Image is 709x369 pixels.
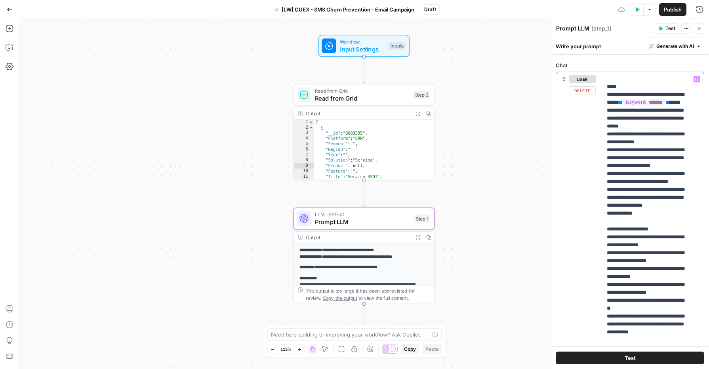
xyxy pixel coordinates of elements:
[294,152,314,158] div: 7
[323,295,357,301] span: Copy the output
[315,93,410,103] span: Read from Grid
[425,346,438,353] span: Paste
[413,91,431,99] div: Step 2
[294,120,314,125] div: 1
[656,43,694,50] span: Generate with AI
[664,6,682,13] span: Publish
[556,352,704,364] button: Test
[556,61,704,69] label: Chat
[309,125,314,130] span: Toggle code folding, rows 2 through 13
[306,110,410,117] div: Output
[294,174,314,179] div: 11
[294,147,314,152] div: 6
[389,42,405,50] div: Inputs
[280,346,292,352] span: 115%
[569,75,596,83] button: user
[294,136,314,141] div: 4
[306,287,431,302] div: This output is too large & has been abbreviated for review. to view the full content.
[294,125,314,130] div: 2
[363,57,366,83] g: Edge from start to step_2
[363,304,366,331] g: Edge from step_1 to end
[282,6,414,13] span: [LW] CUEX - SMS Churn Prevention - Email Campaign
[294,35,435,57] div: WorkflowInput SettingsInputs
[294,169,314,174] div: 10
[294,158,314,163] div: 8
[404,346,416,353] span: Copy
[659,3,686,16] button: Publish
[655,23,679,34] button: Test
[569,86,596,95] button: Delete
[294,141,314,147] div: 5
[363,181,366,207] g: Edge from step_2 to step_1
[424,6,436,13] span: Draft
[646,41,704,51] button: Generate with AI
[306,234,410,241] div: Output
[414,215,430,223] div: Step 1
[270,3,419,16] button: [LW] CUEX - SMS Churn Prevention - Email Campaign
[556,25,589,32] textarea: Prompt LLM
[315,217,410,226] span: Prompt LLM
[551,38,709,54] div: Write your prompt
[591,25,612,32] span: ( step_1 )
[315,87,410,94] span: Read from Grid
[401,344,419,354] button: Copy
[665,25,675,32] span: Test
[340,44,385,53] span: Input Settings
[294,84,435,180] div: Read from GridRead from GridStep 2Output[ { "__id":"9683595", "Platform":"CRM", "Segment":"", "Re...
[625,354,636,362] span: Test
[340,38,385,45] span: Workflow
[422,344,442,354] button: Paste
[294,130,314,136] div: 3
[294,163,314,169] div: 9
[309,120,314,125] span: Toggle code folding, rows 1 through 14
[315,211,410,218] span: LLM · GPT-4.1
